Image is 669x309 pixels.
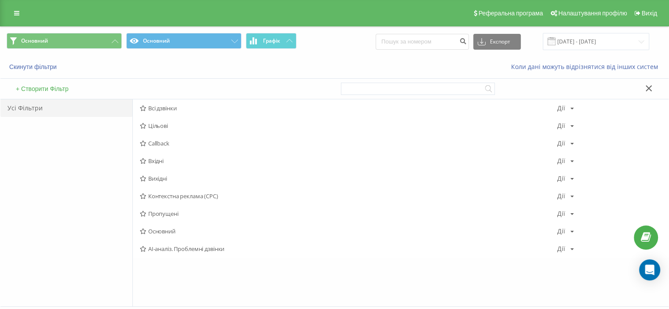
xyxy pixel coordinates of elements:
div: Open Intercom Messenger [639,259,660,280]
button: Основний [7,33,122,49]
div: Дії [557,175,565,182]
div: Дії [557,123,565,129]
span: Контекстна реклама (CPC) [140,193,557,199]
span: Графік [263,38,280,44]
span: Основний [21,37,48,44]
span: Вихід [642,10,657,17]
div: Дії [557,246,565,252]
div: Дії [557,105,565,111]
span: Реферальна програма [479,10,543,17]
div: Дії [557,140,565,146]
input: Пошук за номером [376,34,469,50]
span: AI-аналіз. Проблемні дзвінки [140,246,557,252]
a: Коли дані можуть відрізнятися вiд інших систем [511,62,662,71]
span: Вихідні [140,175,557,182]
span: Цільові [140,123,557,129]
button: Закрити [643,84,655,94]
div: Дії [557,193,565,199]
div: Дії [557,211,565,217]
button: Експорт [473,34,521,50]
span: Налаштування профілю [558,10,627,17]
span: Пропущені [140,211,557,217]
div: Усі Фільтри [0,99,132,117]
button: Основний [126,33,241,49]
span: Основний [140,228,557,234]
div: Дії [557,158,565,164]
button: Скинути фільтри [7,63,61,71]
span: Вхідні [140,158,557,164]
button: + Створити Фільтр [13,85,71,93]
span: Callback [140,140,557,146]
div: Дії [557,228,565,234]
span: Всі дзвінки [140,105,557,111]
button: Графік [246,33,296,49]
